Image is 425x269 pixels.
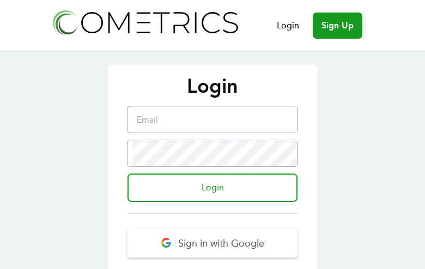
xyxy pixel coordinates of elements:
img: Cometrics logo [50,7,240,38]
a: Login [277,19,299,32]
input: Login [127,174,297,202]
button: Sign in with Google [127,229,297,258]
p: Login [119,75,306,97]
input: Email [132,106,297,133]
a: Sign Up [313,13,362,39]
